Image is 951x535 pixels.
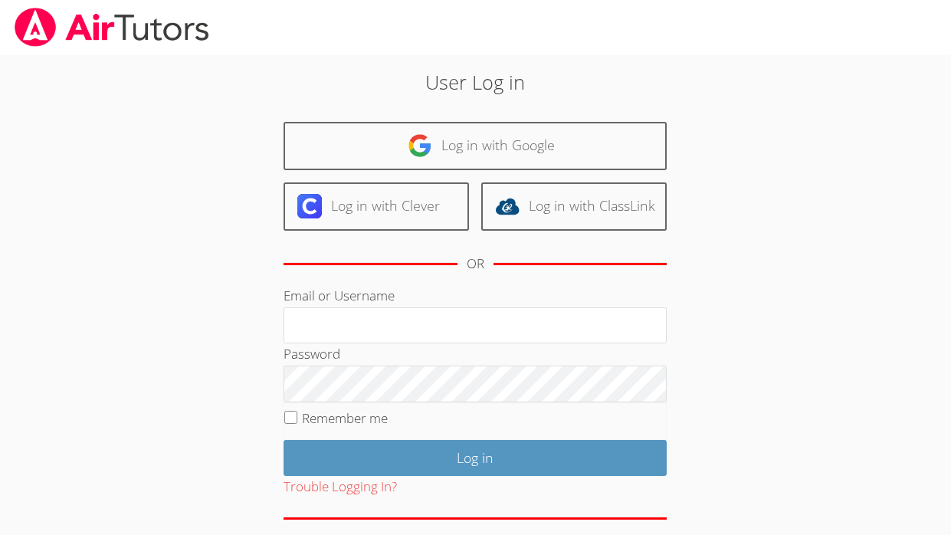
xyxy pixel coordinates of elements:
[284,122,667,170] a: Log in with Google
[13,8,211,47] img: airtutors_banner-c4298cdbf04f3fff15de1276eac7730deb9818008684d7c2e4769d2f7ddbe033.png
[284,182,469,231] a: Log in with Clever
[302,409,388,427] label: Remember me
[218,67,732,97] h2: User Log in
[284,476,397,498] button: Trouble Logging In?
[284,345,340,363] label: Password
[284,287,395,304] label: Email or Username
[467,253,484,275] div: OR
[297,194,322,218] img: clever-logo-6eab21bc6e7a338710f1a6ff85c0baf02591cd810cc4098c63d3a4b26e2feb20.svg
[408,133,432,158] img: google-logo-50288ca7cdecda66e5e0955fdab243c47b7ad437acaf1139b6f446037453330a.svg
[284,440,667,476] input: Log in
[495,194,520,218] img: classlink-logo-d6bb404cc1216ec64c9a2012d9dc4662098be43eaf13dc465df04b49fa7ab582.svg
[481,182,667,231] a: Log in with ClassLink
